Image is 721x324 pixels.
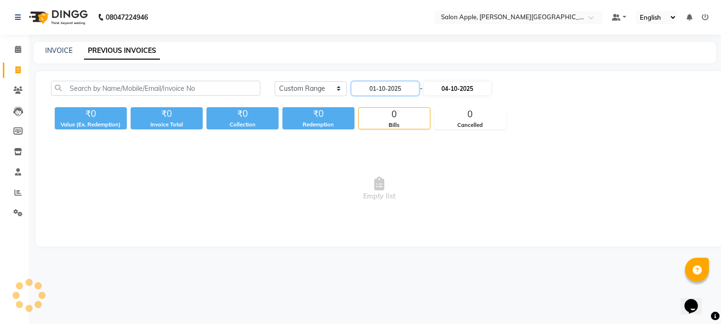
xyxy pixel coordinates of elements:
a: INVOICE [45,46,73,55]
b: 08047224946 [106,4,148,31]
div: Collection [207,121,279,129]
span: - [420,84,423,94]
img: logo [24,4,90,31]
span: Empty list [51,141,708,237]
div: Bills [359,121,430,129]
iframe: chat widget [681,286,711,314]
a: PREVIOUS INVOICES [84,42,160,60]
div: ₹0 [55,107,127,121]
div: ₹0 [207,107,279,121]
div: 0 [359,108,430,121]
div: ₹0 [282,107,354,121]
div: Value (Ex. Redemption) [55,121,127,129]
input: End Date [424,82,491,95]
div: ₹0 [131,107,203,121]
input: Start Date [352,82,419,95]
div: Cancelled [435,121,506,129]
div: Redemption [282,121,354,129]
div: Invoice Total [131,121,203,129]
div: 0 [435,108,506,121]
input: Search by Name/Mobile/Email/Invoice No [51,81,260,96]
